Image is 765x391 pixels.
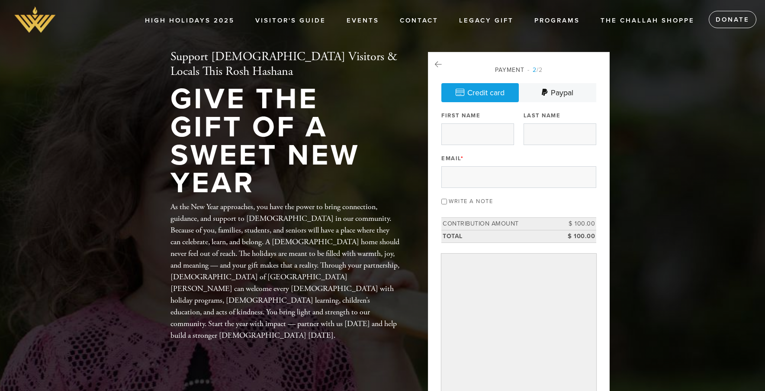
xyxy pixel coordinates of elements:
a: Events [340,13,386,29]
label: Write a note [449,198,493,205]
label: Email [441,155,463,162]
a: Legacy Gift [453,13,520,29]
a: Paypal [519,83,596,102]
a: Programs [528,13,586,29]
span: /2 [527,66,543,74]
a: Contact [393,13,445,29]
h2: Support [DEMOGRAPHIC_DATA] Visitors & Locals This Rosh Hashana [170,50,400,79]
a: Credit card [441,83,519,102]
h1: Give the Gift of a Sweet New Year [170,85,400,197]
td: $ 100.00 [557,230,596,242]
a: High Holidays 2025 [138,13,241,29]
td: Total [441,230,557,242]
span: This field is required. [461,155,464,162]
td: $ 100.00 [557,218,596,230]
a: Visitor's Guide [249,13,332,29]
a: The Challah Shoppe [594,13,701,29]
span: 2 [533,66,537,74]
label: First Name [441,112,480,120]
div: As the New Year approaches, you have the power to bring connection, guidance, and support to [DEM... [170,201,400,341]
label: Last Name [524,112,561,120]
img: A10802_Chabad_Logo_AP%20%285%29%20-%20Edited.png [13,4,57,36]
div: Payment [441,65,596,74]
td: Contribution Amount [441,218,557,230]
a: Donate [709,11,756,28]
